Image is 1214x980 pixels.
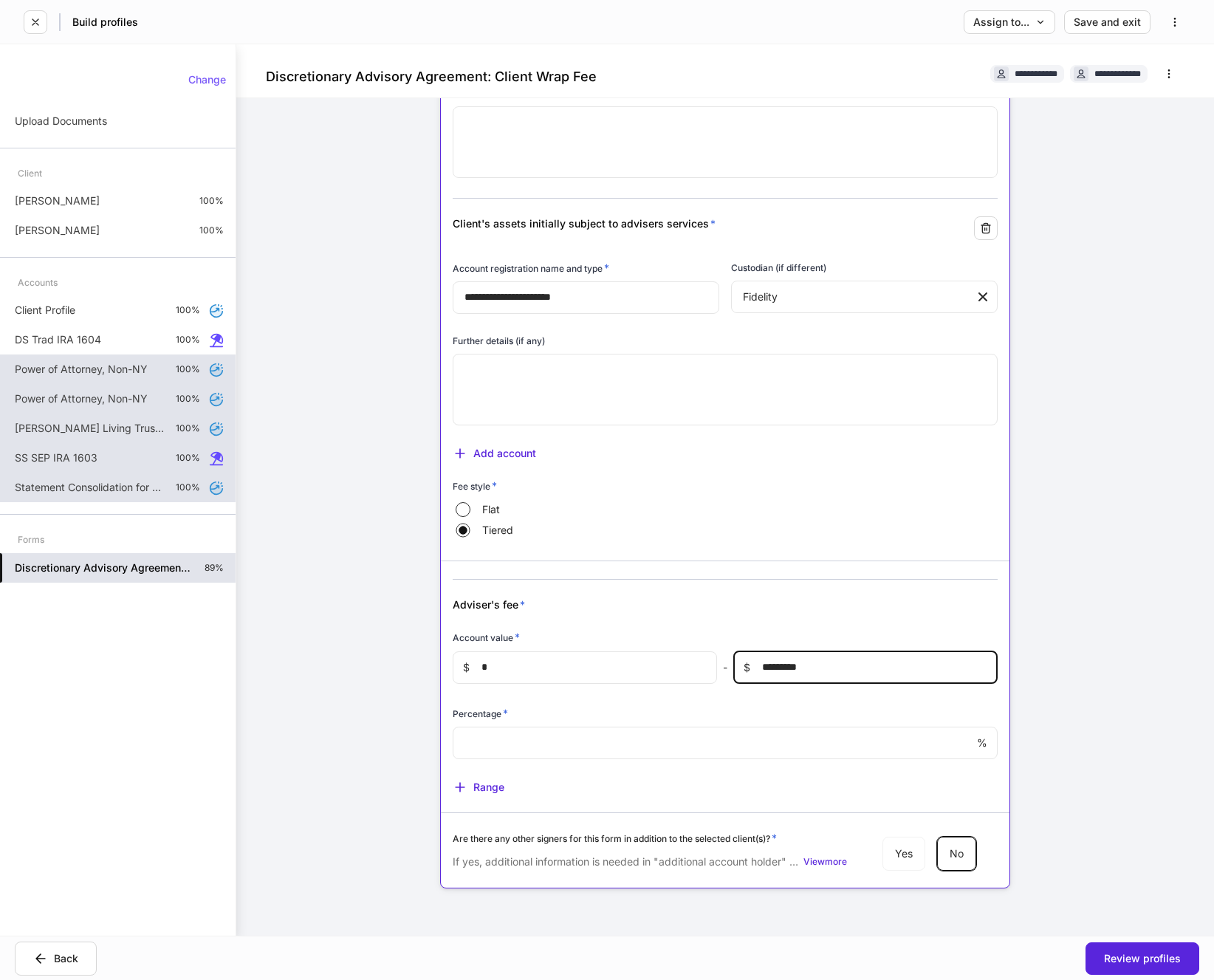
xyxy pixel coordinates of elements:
div: Are there any other signers for this form in addition to the selected client(s)? [453,831,847,846]
p: DS Trad IRA 1604 [15,332,101,347]
p: 100% [176,422,200,434]
button: Back [15,942,97,976]
div: Client's assets initially subject to advisers services [453,216,812,231]
h6: Percentage [453,706,508,721]
p: $ [463,660,470,675]
p: 100% [176,393,200,405]
p: SS SEP IRA 1603 [15,450,97,465]
p: Statement Consolidation for Households [15,480,164,495]
button: Assign to... [964,10,1055,34]
p: 100% [176,482,200,493]
div: Change [188,75,226,85]
div: Review profiles [1104,953,1181,964]
div: Fidelity [731,281,974,313]
div: Back [33,951,78,966]
button: Add account [453,446,536,461]
button: Change [179,68,236,92]
p: - [723,660,727,675]
h6: Fee style [453,479,497,493]
h5: Discretionary Advisory Agreement: Client Wrap Fee [15,561,193,575]
div: Save and exit [1074,17,1141,27]
h5: Build profiles [72,15,138,30]
p: Power of Attorney, Non-NY [15,362,148,377]
h6: Further details (if any) [453,334,545,348]
p: Client Profile [15,303,75,318]
p: 89% [205,562,224,574]
div: Accounts [18,270,58,295]
p: Upload Documents [15,114,107,129]
h6: Account value [453,630,520,645]
button: Range [453,780,504,795]
p: [PERSON_NAME] [15,223,100,238]
p: Power of Attorney, Non-NY [15,391,148,406]
p: 100% [176,304,200,316]
h4: Discretionary Advisory Agreement: Client Wrap Fee [266,68,597,86]
button: Review profiles [1086,942,1199,975]
p: 100% [199,195,224,207]
p: 100% [176,363,200,375]
div: Client [18,160,42,186]
div: % [453,727,998,759]
button: Viewmore [803,854,847,869]
p: 100% [176,452,200,464]
p: 100% [176,334,200,346]
p: [PERSON_NAME] Living Trust 4521 [15,421,164,436]
div: Forms [18,527,44,552]
h6: Custodian (if different) [731,261,826,275]
span: Tiered [482,523,513,538]
div: Assign to... [973,17,1046,27]
div: View more [803,857,847,866]
h6: Account registration name and type [453,261,609,275]
div: Adviser's fee [453,597,812,612]
span: Flat [482,502,500,517]
button: Save and exit [1064,10,1150,34]
p: [PERSON_NAME] [15,193,100,208]
p: If yes, additional information is needed in "additional account holder" section below. [453,854,800,869]
p: $ [744,660,750,675]
p: 100% [199,225,224,236]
